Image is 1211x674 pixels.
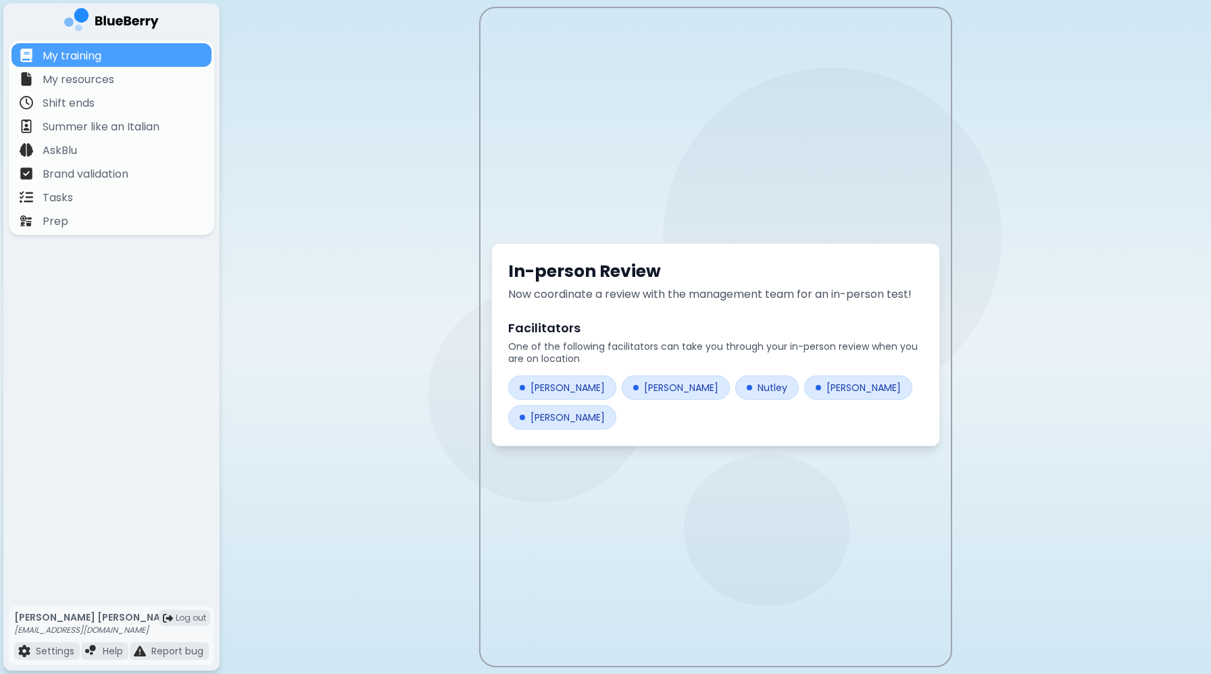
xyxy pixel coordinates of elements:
div: [PERSON_NAME] [508,375,616,400]
p: My training [43,48,101,64]
p: One of the following facilitators can take you through your in-person review when you are on loca... [508,340,923,365]
div: [PERSON_NAME] [804,375,912,400]
p: Help [103,645,123,657]
img: file icon [20,96,33,109]
img: file icon [20,120,33,133]
p: Prep [43,213,68,230]
p: Now coordinate a review with the management team for an in-person test! [508,286,923,303]
p: AskBlu [43,142,77,159]
div: Nutley [735,375,799,400]
p: Settings [36,645,74,657]
img: file icon [20,143,33,157]
p: Tasks [43,190,73,206]
h2: Facilitators [508,319,923,338]
img: file icon [20,214,33,228]
img: file icon [134,645,146,657]
img: file icon [85,645,97,657]
p: Brand validation [43,166,128,182]
img: company logo [64,8,159,36]
p: My resources [43,72,114,88]
img: file icon [20,190,33,204]
p: Report bug [151,645,203,657]
img: file icon [18,645,30,657]
span: Log out [176,613,206,623]
img: file icon [20,167,33,180]
p: Summer like an Italian [43,119,159,135]
p: [EMAIL_ADDRESS][DOMAIN_NAME] [14,625,178,636]
h1: In-person Review [508,260,923,282]
img: file icon [20,49,33,62]
p: Shift ends [43,95,95,111]
div: [PERSON_NAME] [622,375,730,400]
img: logout [163,613,173,623]
p: [PERSON_NAME] [PERSON_NAME] [14,611,178,623]
div: [PERSON_NAME] [508,405,616,430]
img: file icon [20,72,33,86]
